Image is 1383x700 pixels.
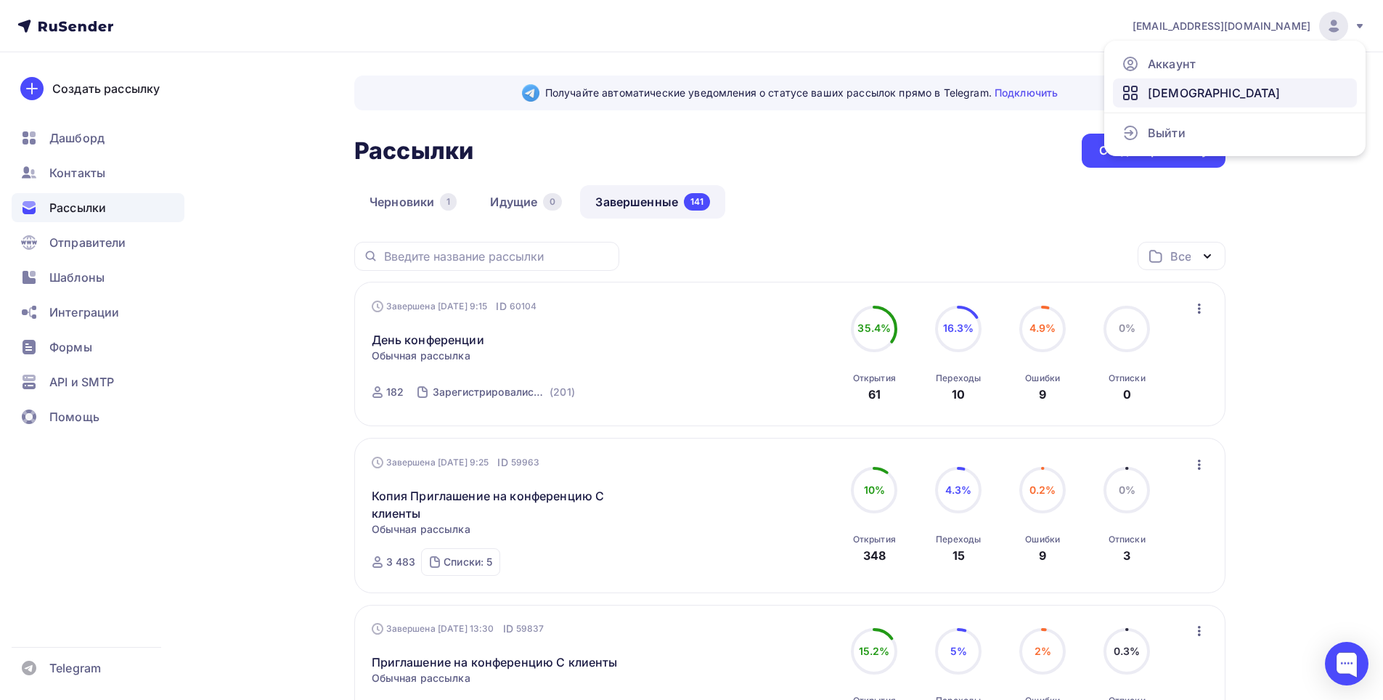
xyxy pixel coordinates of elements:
[372,455,540,470] div: Завершена [DATE] 9:25
[49,234,126,251] span: Отправители
[372,654,618,671] a: Приглашение на конференцию С клиенты
[372,331,484,349] a: День конференции
[543,193,562,211] div: 0
[1133,12,1366,41] a: [EMAIL_ADDRESS][DOMAIN_NAME]
[12,228,184,257] a: Отправители
[354,137,473,166] h2: Рассылки
[511,455,540,470] span: 59963
[497,455,507,470] span: ID
[1148,55,1196,73] span: Аккаунт
[864,484,885,496] span: 10%
[1035,645,1051,657] span: 2%
[1025,373,1060,384] div: Ошибки
[1133,19,1310,33] span: [EMAIL_ADDRESS][DOMAIN_NAME]
[12,193,184,222] a: Рассылки
[49,659,101,677] span: Telegram
[863,547,886,564] div: 348
[372,522,470,537] span: Обычная рассылка
[433,385,547,399] div: Зарегистрировались на конф 2025
[1029,322,1056,334] span: 4.9%
[859,645,890,657] span: 15.2%
[49,129,105,147] span: Дашборд
[12,263,184,292] a: Шаблоны
[545,86,1058,100] span: Получайте автоматические уведомления о статусе ваших рассылок прямо в Telegram.
[440,193,457,211] div: 1
[1138,242,1225,270] button: Все
[580,185,725,219] a: Завершенные141
[943,322,974,334] span: 16.3%
[1039,547,1046,564] div: 9
[1119,484,1135,496] span: 0%
[384,248,611,264] input: Введите название рассылки
[372,487,621,522] a: Копия Приглашение на конференцию С клиенты
[1104,41,1366,156] ul: [EMAIL_ADDRESS][DOMAIN_NAME]
[853,534,896,545] div: Открытия
[12,333,184,362] a: Формы
[1123,547,1130,564] div: 3
[1114,645,1141,657] span: 0.3%
[1029,484,1056,496] span: 0.2%
[496,299,506,314] span: ID
[1148,124,1186,142] span: Выйти
[1109,373,1146,384] div: Отписки
[857,322,891,334] span: 35.4%
[550,385,575,399] div: (201)
[52,80,160,97] div: Создать рассылку
[1099,142,1208,159] div: Создать рассылку
[952,547,965,564] div: 15
[49,164,105,182] span: Контакты
[1123,386,1131,403] div: 0
[1148,84,1281,102] span: [DEMOGRAPHIC_DATA]
[1039,386,1046,403] div: 9
[372,622,544,636] div: Завершена [DATE] 13:30
[12,123,184,152] a: Дашборд
[354,185,472,219] a: Черновики1
[995,86,1058,99] a: Подключить
[936,373,981,384] div: Переходы
[372,299,537,314] div: Завершена [DATE] 9:15
[49,304,119,321] span: Интеграции
[386,555,416,569] div: 3 483
[950,645,967,657] span: 5%
[516,622,544,636] span: 59837
[853,373,896,384] div: Открытия
[1025,534,1060,545] div: Ошибки
[868,386,881,403] div: 61
[684,193,710,211] div: 141
[475,185,577,219] a: Идущие0
[936,534,981,545] div: Переходы
[503,622,513,636] span: ID
[49,199,106,216] span: Рассылки
[444,555,492,569] div: Списки: 5
[372,349,470,363] span: Обычная рассылка
[49,269,105,286] span: Шаблоны
[431,380,576,404] a: Зарегистрировались на конф 2025 (201)
[945,484,972,496] span: 4.3%
[49,338,92,356] span: Формы
[1119,322,1135,334] span: 0%
[386,385,404,399] div: 182
[1170,248,1191,265] div: Все
[12,158,184,187] a: Контакты
[372,671,470,685] span: Обычная рассылка
[49,373,114,391] span: API и SMTP
[522,84,539,102] img: Telegram
[510,299,537,314] span: 60104
[1109,534,1146,545] div: Отписки
[952,386,965,403] div: 10
[49,408,99,426] span: Помощь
